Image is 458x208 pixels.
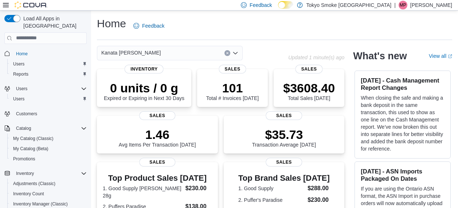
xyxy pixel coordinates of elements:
[10,95,27,103] a: Users
[13,109,87,118] span: Customers
[250,1,272,9] span: Feedback
[361,94,445,152] p: When closing the safe and making a bank deposit in the same transaction, this used to show as one...
[232,50,238,56] button: Open list of options
[1,168,90,179] button: Inventory
[1,108,90,119] button: Customers
[306,1,392,9] p: Tokyo Smoke [GEOGRAPHIC_DATA]
[238,196,305,204] dt: 2. Puffer's Paradise
[7,69,90,79] button: Reports
[10,179,58,188] a: Adjustments (Classic)
[10,95,87,103] span: Users
[130,19,167,33] a: Feedback
[16,51,28,57] span: Home
[104,81,184,95] p: 0 units / 0 g
[103,174,212,183] h3: Top Product Sales [DATE]
[13,84,87,93] span: Users
[283,81,335,101] div: Total Sales [DATE]
[13,156,35,162] span: Promotions
[361,77,445,91] h3: [DATE] - Cash Management Report Changes
[13,169,87,178] span: Inventory
[295,65,323,73] span: Sales
[101,48,161,57] span: Kanata [PERSON_NAME]
[353,50,407,62] h2: What's new
[10,189,47,198] a: Inventory Count
[266,111,302,120] span: Sales
[13,136,54,141] span: My Catalog (Classic)
[16,111,37,117] span: Customers
[104,81,184,101] div: Expired or Expiring in Next 30 Days
[410,1,452,9] p: [PERSON_NAME]
[13,191,44,197] span: Inventory Count
[429,53,452,59] a: View allExternal link
[252,127,316,142] p: $35.73
[1,48,90,59] button: Home
[16,86,27,92] span: Users
[139,158,175,167] span: Sales
[13,61,24,67] span: Users
[206,81,259,101] div: Total # Invoices [DATE]
[10,144,51,153] a: My Catalog (Beta)
[119,127,196,148] div: Avg Items Per Transaction [DATE]
[10,134,87,143] span: My Catalog (Classic)
[448,54,452,59] svg: External link
[252,127,316,148] div: Transaction Average [DATE]
[103,185,183,199] dt: 1. Good Supply [PERSON_NAME] 28g
[142,22,164,29] span: Feedback
[13,109,40,118] a: Customers
[7,94,90,104] button: Users
[394,1,396,9] p: |
[13,146,48,152] span: My Catalog (Beta)
[15,1,47,9] img: Cova
[10,144,87,153] span: My Catalog (Beta)
[1,123,90,133] button: Catalog
[10,134,56,143] a: My Catalog (Classic)
[7,189,90,199] button: Inventory Count
[16,171,34,176] span: Inventory
[400,1,406,9] span: MP
[278,1,293,9] input: Dark Mode
[119,127,196,142] p: 1.46
[7,179,90,189] button: Adjustments (Classic)
[10,189,87,198] span: Inventory Count
[219,65,246,73] span: Sales
[185,184,212,193] dd: $230.00
[399,1,407,9] div: Mark Patafie
[10,155,38,163] a: Promotions
[206,81,259,95] p: 101
[16,125,31,131] span: Catalog
[13,124,87,133] span: Catalog
[13,169,37,178] button: Inventory
[10,70,87,79] span: Reports
[13,181,55,187] span: Adjustments (Classic)
[125,65,164,73] span: Inventory
[7,154,90,164] button: Promotions
[13,201,68,207] span: Inventory Manager (Classic)
[10,179,87,188] span: Adjustments (Classic)
[13,71,28,77] span: Reports
[10,60,27,68] a: Users
[266,158,302,167] span: Sales
[224,50,230,56] button: Clear input
[308,196,330,204] dd: $230.00
[7,144,90,154] button: My Catalog (Beta)
[139,111,175,120] span: Sales
[238,185,305,192] dt: 1. Good Supply
[13,124,34,133] button: Catalog
[13,49,87,58] span: Home
[13,96,24,102] span: Users
[10,60,87,68] span: Users
[13,84,30,93] button: Users
[10,70,31,79] a: Reports
[7,133,90,144] button: My Catalog (Classic)
[361,168,445,182] h3: [DATE] - ASN Imports Packaged On Dates
[13,49,31,58] a: Home
[288,55,344,60] p: Updated 1 minute(s) ago
[20,15,87,29] span: Load All Apps in [GEOGRAPHIC_DATA]
[10,155,87,163] span: Promotions
[283,81,335,95] p: $3608.40
[238,174,330,183] h3: Top Brand Sales [DATE]
[97,16,126,31] h1: Home
[308,184,330,193] dd: $288.00
[7,59,90,69] button: Users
